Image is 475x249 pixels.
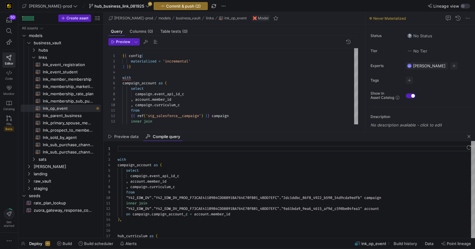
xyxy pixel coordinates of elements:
a: lnk_membership_rate_plan​​​​​​​​​​ [21,90,101,97]
div: Press SPACE to select this row. [21,90,101,97]
div: Press SPACE to select this row. [21,105,101,112]
a: PRsBeta [2,113,15,134]
span: . [279,195,281,200]
span: ref [137,113,144,118]
a: lnk_sold_by_agent​​​​​​​​​​ [21,134,101,141]
div: Press SPACE to select this row. [21,46,101,54]
button: links [204,15,215,22]
span: Model [258,16,268,20]
span: . [152,103,154,107]
span: account [135,97,150,102]
span: hubs [39,47,100,54]
div: Press SPACE to select this row. [21,76,101,83]
div: Press SPACE to select this row. [21,61,101,68]
span: ( [160,163,162,167]
span: , [131,103,133,107]
span: } [207,113,210,118]
span: Columns [130,29,153,33]
div: Press SPACE to select this row. [21,112,101,119]
button: [PERSON_NAME]-prod [107,15,155,22]
div: Press SPACE to select this row. [21,192,101,199]
span: inner [131,119,142,124]
div: Press SPACE to select this row. [21,68,101,76]
span: on [126,212,130,217]
div: 11 [104,200,110,206]
span: . [152,92,154,96]
span: lnk_member_membership​​​​​​​​​​ [43,76,94,83]
a: lnk_sub_purchase_channel_weekly_forecast​​​​​​​​​​ [21,148,101,156]
a: lnk_membership_sub_purchase_channel​​​​​​​​​​ [21,97,101,105]
div: Press SPACE to select this row. [21,199,101,207]
span: lnk_event_registration​​​​​​​​​​ [43,61,94,68]
span: campaign [135,103,152,107]
p: No description available - click to edit [371,123,473,127]
a: https://storage.googleapis.com/y42-prod-data-exchange/images/uAsz27BndGEK0hZWDFeOjoxA7jCwgK9jE472... [2,1,15,11]
span: Catalog [3,107,15,111]
button: Getstarted [2,206,15,230]
span: (0) [182,29,188,33]
span: curriculum_c [149,184,175,189]
div: 16 [104,228,110,233]
span: . [147,184,149,189]
span: "9a61bda9_9ea6_4615_af9d_c598be04fea3" [281,206,362,211]
div: 2 [108,59,115,64]
div: 8 [104,184,110,190]
a: Catalog [2,98,15,113]
span: Beta [4,126,14,131]
span: zuora_gateway_response_codes​​​​​​ [34,207,94,214]
span: Alerts [125,241,137,246]
span: 4BDD7EFC" [260,195,279,200]
span: . [152,195,154,200]
span: campaign [130,184,147,189]
span: lnk_membership_sub_purchase_channel​​​​​​​​​​ [43,98,94,105]
span: "2dc1ddbc_86f8_4922_b590_54d9cda9edfb" [281,195,362,200]
span: campaign [132,212,149,217]
span: (0) [148,29,153,33]
div: Press SPACE to select this row. [21,97,101,105]
span: Compile query [153,135,180,139]
button: lnk_op_event [217,15,248,22]
div: 3 [108,64,115,69]
span: Deploy [29,241,42,246]
button: Build scheduler [76,238,116,249]
span: } [129,64,131,69]
button: Build history [391,238,421,249]
span: lnk_sub_purchase_channel_monthly_forecast​​​​​​​​​​ [43,141,94,148]
span: . [279,206,281,211]
span: 'incremental' [163,59,190,64]
span: Table tests [160,29,188,33]
span: campaign_account [118,163,152,167]
p: Description [371,115,473,119]
a: lnk_sub_purchase_channel_monthly_forecast​​​​​​​​​​ [21,141,101,148]
span: [PERSON_NAME]-prod [114,16,153,20]
span: lnk_prospect_to_member_conversion​​​​​​​​​​ [43,127,94,134]
span: links [39,54,100,61]
span: campaign [130,173,147,178]
span: lnk_event_student​​​​​​​​​​ [43,69,94,76]
a: Monitor [2,83,15,98]
button: [PERSON_NAME]-prod [21,2,79,10]
span: account [194,212,209,217]
button: Create asset [58,15,91,22]
div: 6 [108,80,115,86]
span: [PERSON_NAME] [34,163,100,170]
button: business_vault [174,15,202,22]
span: No Status [407,33,432,38]
button: Point lineage [439,238,474,249]
span: . [147,173,149,178]
button: Data [422,238,437,249]
span: ( [156,234,158,238]
div: Press SPACE to select this row. [21,126,101,134]
span: . [145,179,147,184]
span: [PERSON_NAME]-prod [29,4,72,8]
div: Press SPACE to select this row. [21,163,101,170]
span: curriculum_c [154,103,180,107]
span: lnk_op_event [361,241,386,246]
span: Preview [116,40,130,44]
a: zuora_gateway_response_codes​​​​​​ [21,207,101,214]
span: Status [371,34,401,38]
span: select [131,86,144,91]
span: hub_curriculum [118,234,147,238]
span: campaign [364,195,381,200]
span: ( [144,113,146,118]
